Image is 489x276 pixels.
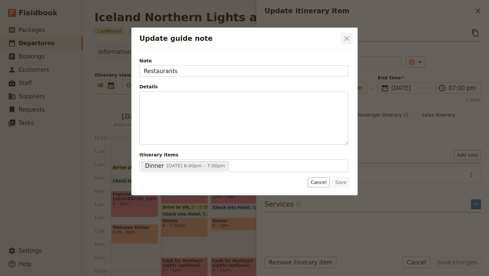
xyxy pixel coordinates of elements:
h2: Update guide note [139,34,340,44]
span: Dinner [145,162,164,170]
button: Cancel [308,177,329,187]
div: Details [139,83,348,90]
span: Itinerary items [139,151,348,158]
button: Close dialog [341,33,352,44]
span: Note [139,57,348,64]
button: Save [332,177,350,187]
span: [DATE] 6:00pm – 7:00pm [167,163,225,168]
input: Note [139,65,348,77]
